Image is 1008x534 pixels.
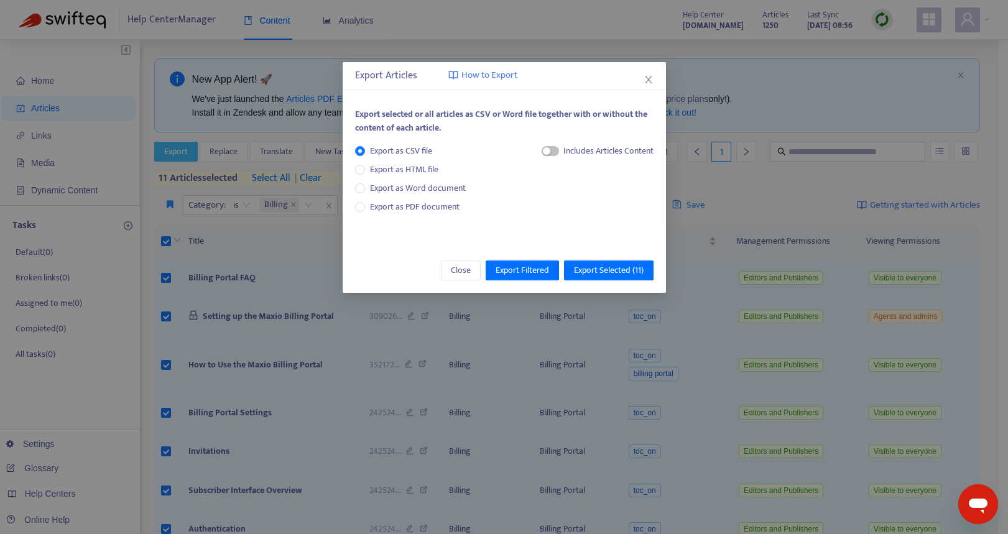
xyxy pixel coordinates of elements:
span: Export as HTML file [365,163,443,177]
button: Export Filtered [486,260,559,280]
a: How to Export [448,68,517,83]
button: Close [642,73,655,86]
span: Export Filtered [496,264,549,277]
span: Export as PDF document [370,200,460,214]
img: image-link [448,70,458,80]
span: Export as CSV file [365,144,437,158]
div: Includes Articles Content [563,144,654,158]
div: Export Articles [355,68,654,83]
button: Export Selected (11) [564,260,654,280]
span: Export Selected ( 11 ) [574,264,644,277]
span: close [644,75,654,85]
span: Export as Word document [365,182,471,195]
span: How to Export [461,68,517,83]
span: Export selected or all articles as CSV or Word file together with or without the content of each ... [355,107,647,135]
iframe: Button to launch messaging window [958,484,998,524]
button: Close [441,260,481,280]
span: Close [451,264,471,277]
